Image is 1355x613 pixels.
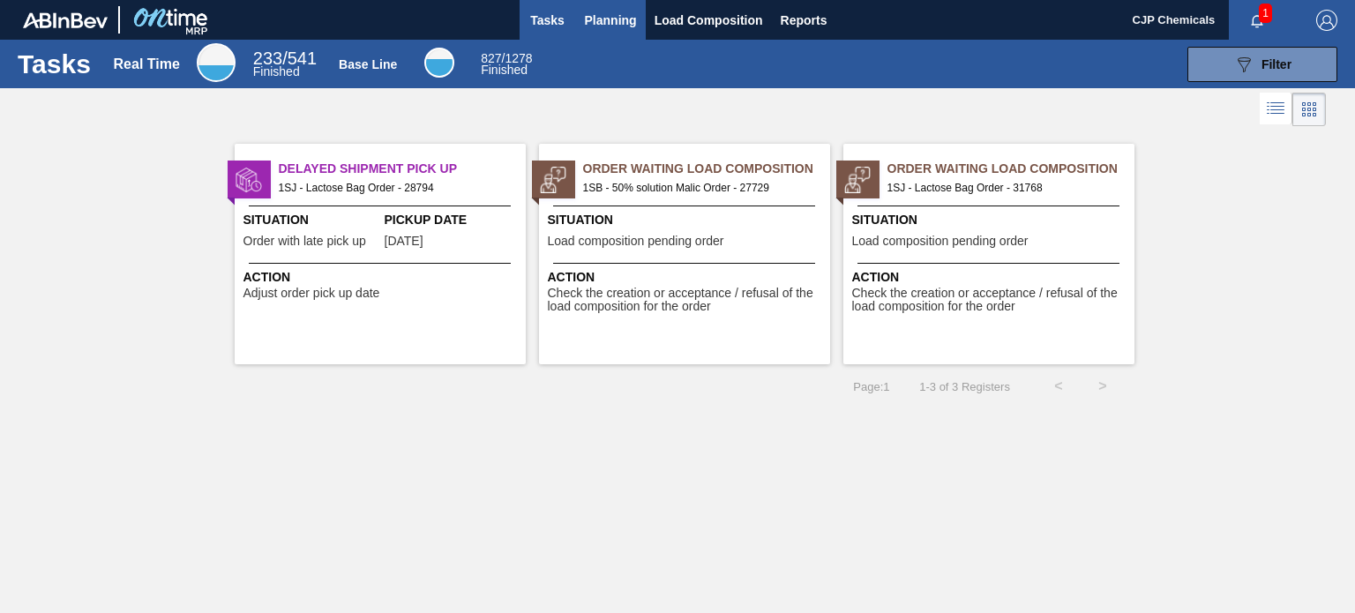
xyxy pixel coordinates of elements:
div: List Vision [1260,93,1292,126]
span: Situation [243,211,380,229]
img: status [236,167,262,193]
span: 1SJ - Lactose Bag Order - 31768 [887,178,1120,198]
span: Finished [481,63,528,77]
span: Action [548,268,826,287]
div: Real Time [197,43,236,82]
span: Filter [1261,57,1291,71]
span: Reports [781,10,827,31]
span: 1 - 3 of 3 Registers [917,380,1010,393]
span: Adjust order pick up date [243,287,380,300]
div: Base Line [424,48,454,78]
button: > [1081,364,1125,408]
div: Real Time [114,56,180,72]
span: Order Waiting Load Composition [583,160,830,178]
span: 827 [481,51,501,65]
span: Tasks [528,10,567,31]
span: Situation [852,211,1130,229]
span: Action [852,268,1130,287]
span: Finished [253,64,300,78]
span: Check the creation or acceptance / refusal of the load composition for the order [852,287,1130,314]
span: / 1278 [481,51,532,65]
span: Situation [548,211,826,229]
div: Card Vision [1292,93,1326,126]
button: < [1037,364,1081,408]
h1: Tasks [18,54,91,74]
span: 06/03/2025 [385,235,423,248]
span: Load Composition [655,10,763,31]
div: Real Time [253,51,317,78]
button: Notifications [1229,8,1285,33]
span: 1SJ - Lactose Bag Order - 28794 [279,178,512,198]
span: Page : 1 [853,380,889,393]
span: Action [243,268,521,287]
span: Load composition pending order [548,235,724,248]
span: 1SB - 50% solution Malic Order - 27729 [583,178,816,198]
span: Pickup Date [385,211,521,229]
img: Logout [1316,10,1337,31]
span: Check the creation or acceptance / refusal of the load composition for the order [548,287,826,314]
img: TNhmsLtSVTkK8tSr43FrP2fwEKptu5GPRR3wAAAABJRU5ErkJggg== [23,12,108,28]
span: Order Waiting Load Composition [887,160,1134,178]
div: Base Line [481,53,532,76]
span: Delayed Shipment Pick Up [279,160,526,178]
span: Load composition pending order [852,235,1029,248]
span: 1 [1259,4,1272,23]
img: status [844,167,871,193]
button: Filter [1187,47,1337,82]
div: Base Line [339,57,397,71]
span: / 541 [253,49,317,68]
span: 233 [253,49,282,68]
span: Order with late pick up [243,235,366,248]
span: Planning [585,10,637,31]
img: status [540,167,566,193]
